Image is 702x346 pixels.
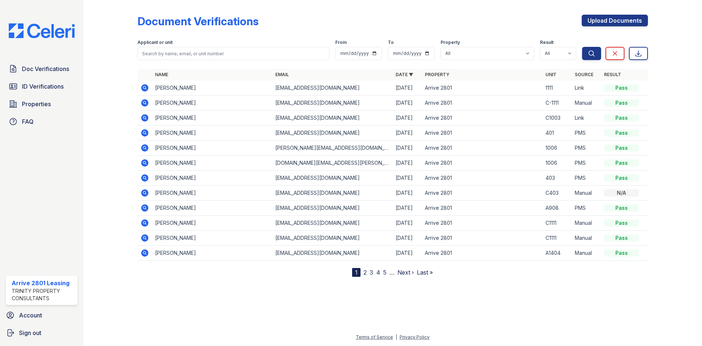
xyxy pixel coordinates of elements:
td: Arrive 2801 [422,126,542,141]
div: Pass [604,144,639,152]
td: [PERSON_NAME] [152,111,272,126]
td: 1006 [543,156,572,171]
td: [EMAIL_ADDRESS][DOMAIN_NAME] [272,216,393,231]
td: A1404 [543,246,572,261]
div: Arrive 2801 Leasing [12,279,75,287]
span: ID Verifications [22,82,64,91]
td: [DOMAIN_NAME][EMAIL_ADDRESS][PERSON_NAME][DOMAIN_NAME] [272,156,393,171]
td: 401 [543,126,572,141]
a: FAQ [6,114,78,129]
td: [DATE] [393,246,422,261]
a: Unit [546,72,556,77]
td: Manual [572,96,601,111]
td: Arrive 2801 [422,111,542,126]
td: Arrive 2801 [422,231,542,246]
div: N/A [604,189,639,197]
td: [PERSON_NAME][EMAIL_ADDRESS][DOMAIN_NAME] [272,141,393,156]
td: [EMAIL_ADDRESS][DOMAIN_NAME] [272,111,393,126]
div: | [396,334,397,340]
td: [PERSON_NAME] [152,126,272,141]
a: Property [425,72,449,77]
a: 3 [370,269,373,276]
td: [DATE] [393,201,422,216]
label: Applicant or unit [137,40,173,45]
td: [EMAIL_ADDRESS][DOMAIN_NAME] [272,81,393,96]
td: [DATE] [393,111,422,126]
td: [PERSON_NAME] [152,246,272,261]
a: Date ▼ [396,72,413,77]
div: Pass [604,234,639,242]
td: C1111 [543,216,572,231]
td: [PERSON_NAME] [152,141,272,156]
a: Privacy Policy [400,334,430,340]
td: 403 [543,171,572,186]
td: [PERSON_NAME] [152,156,272,171]
td: Manual [572,186,601,201]
label: Result [540,40,554,45]
a: Source [575,72,593,77]
div: Pass [604,204,639,212]
td: [PERSON_NAME] [152,216,272,231]
div: Pass [604,99,639,107]
img: CE_Logo_Blue-a8612792a0a2168367f1c8372b55b34899dd931a85d93a1a3d3e32e68fde9ad4.png [3,23,80,38]
td: PMS [572,156,601,171]
td: [DATE] [393,231,422,246]
td: Arrive 2801 [422,141,542,156]
div: Trinity Property Consultants [12,287,75,302]
a: 5 [383,269,386,276]
td: PMS [572,141,601,156]
td: [EMAIL_ADDRESS][DOMAIN_NAME] [272,171,393,186]
a: Terms of Service [356,334,393,340]
a: Upload Documents [582,15,648,26]
div: Pass [604,129,639,137]
td: [DATE] [393,81,422,96]
td: C403 [543,186,572,201]
span: … [389,268,395,277]
span: Doc Verifications [22,64,69,73]
div: Pass [604,159,639,167]
div: 1 [352,268,361,277]
td: [EMAIL_ADDRESS][DOMAIN_NAME] [272,96,393,111]
td: [DATE] [393,216,422,231]
td: [DATE] [393,156,422,171]
a: 4 [376,269,380,276]
td: [EMAIL_ADDRESS][DOMAIN_NAME] [272,186,393,201]
div: Pass [604,84,639,92]
td: PMS [572,171,601,186]
td: [PERSON_NAME] [152,96,272,111]
td: Arrive 2801 [422,96,542,111]
a: Last » [417,269,433,276]
td: [DATE] [393,186,422,201]
td: [EMAIL_ADDRESS][DOMAIN_NAME] [272,126,393,141]
label: To [388,40,394,45]
td: Arrive 2801 [422,216,542,231]
td: Manual [572,246,601,261]
a: Name [155,72,168,77]
div: Pass [604,249,639,257]
span: Properties [22,100,51,108]
td: Arrive 2801 [422,201,542,216]
a: ID Verifications [6,79,78,94]
td: [PERSON_NAME] [152,186,272,201]
td: A908 [543,201,572,216]
td: 1111 [543,81,572,96]
label: Property [441,40,460,45]
div: Pass [604,114,639,122]
input: Search by name, email, or unit number [137,47,329,60]
td: [PERSON_NAME] [152,171,272,186]
td: Arrive 2801 [422,246,542,261]
td: [DATE] [393,141,422,156]
td: C1111 [543,231,572,246]
td: Manual [572,231,601,246]
a: 2 [363,269,367,276]
a: Sign out [3,325,80,340]
a: Doc Verifications [6,62,78,76]
td: [EMAIL_ADDRESS][DOMAIN_NAME] [272,246,393,261]
td: C-1111 [543,96,572,111]
a: Properties [6,97,78,111]
span: Sign out [19,328,41,337]
td: [PERSON_NAME] [152,201,272,216]
td: Arrive 2801 [422,186,542,201]
td: Manual [572,216,601,231]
